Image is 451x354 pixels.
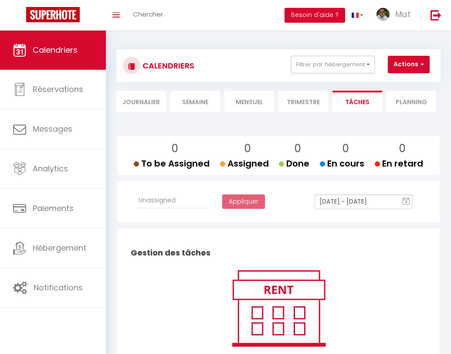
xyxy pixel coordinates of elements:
[387,91,436,112] li: Planning
[382,140,423,157] p: 0
[33,203,74,214] span: Paiements
[141,140,210,157] p: 0
[315,194,413,209] input: Select Date Range
[285,8,345,23] button: Besoin d'aide ?
[405,200,407,204] text: 9
[33,84,83,95] span: Réservations
[224,91,274,112] li: Mensuel
[34,282,83,293] span: Notifications
[129,239,428,266] h2: Gestion des tâches
[26,7,80,22] img: Super Booking
[170,91,220,112] li: Semaine
[223,266,334,350] img: rent.png
[291,56,375,73] button: Filtrer par hébergement
[332,91,382,112] li: Tâches
[279,157,309,170] span: Done
[33,44,78,55] span: Calendriers
[431,10,441,20] img: logout
[133,10,163,19] span: Chercher
[376,8,390,21] img: ...
[7,3,33,30] button: Ouvrir le widget de chat LiveChat
[227,140,269,157] p: 0
[220,157,269,170] span: Assigned
[222,194,265,209] button: Appliquer
[33,242,86,253] span: Hébergement
[116,91,166,112] li: Journalier
[395,9,410,20] span: Mat
[278,91,328,112] li: Trimestre
[33,123,72,134] span: Messages
[286,140,309,157] p: 0
[320,157,364,170] span: En cours
[33,163,68,174] span: Analytics
[375,157,423,170] span: En retard
[140,56,194,75] h3: CALENDRIERS
[134,157,210,170] span: To be Assigned
[327,140,364,157] p: 0
[388,56,430,73] button: Actions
